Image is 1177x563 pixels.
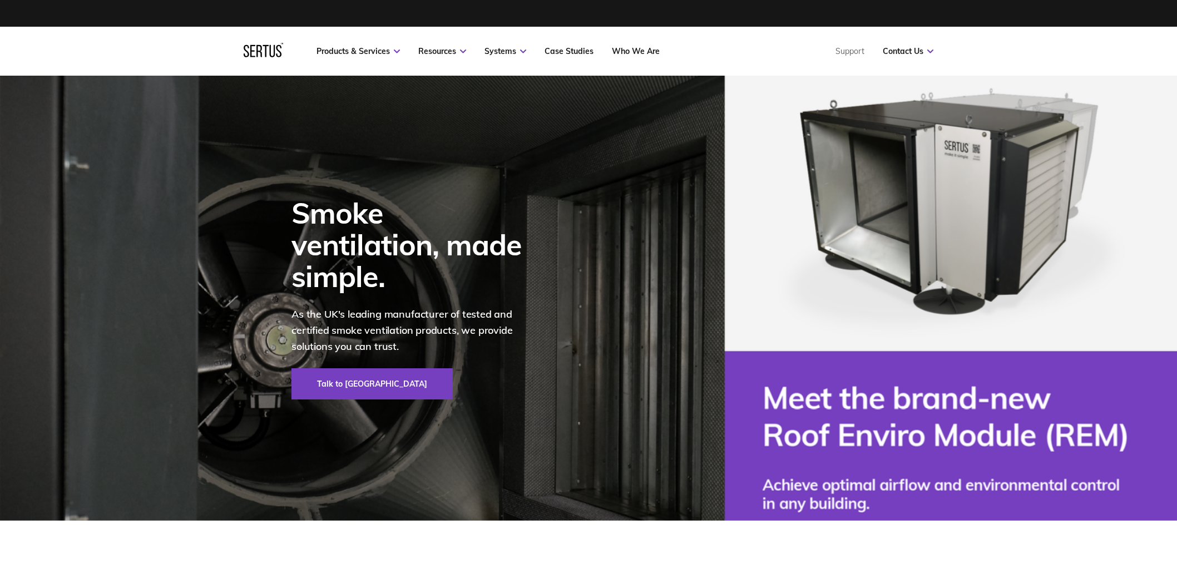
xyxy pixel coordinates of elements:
a: Resources [418,46,466,56]
a: Products & Services [316,46,400,56]
a: Case Studies [545,46,594,56]
a: Support [835,46,864,56]
a: Talk to [GEOGRAPHIC_DATA] [291,368,453,399]
a: Contact Us [883,46,933,56]
p: As the UK's leading manufacturer of tested and certified smoke ventilation products, we provide s... [291,307,536,354]
a: Who We Are [612,46,660,56]
div: Smoke ventilation, made simple. [291,197,536,293]
a: Systems [484,46,526,56]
